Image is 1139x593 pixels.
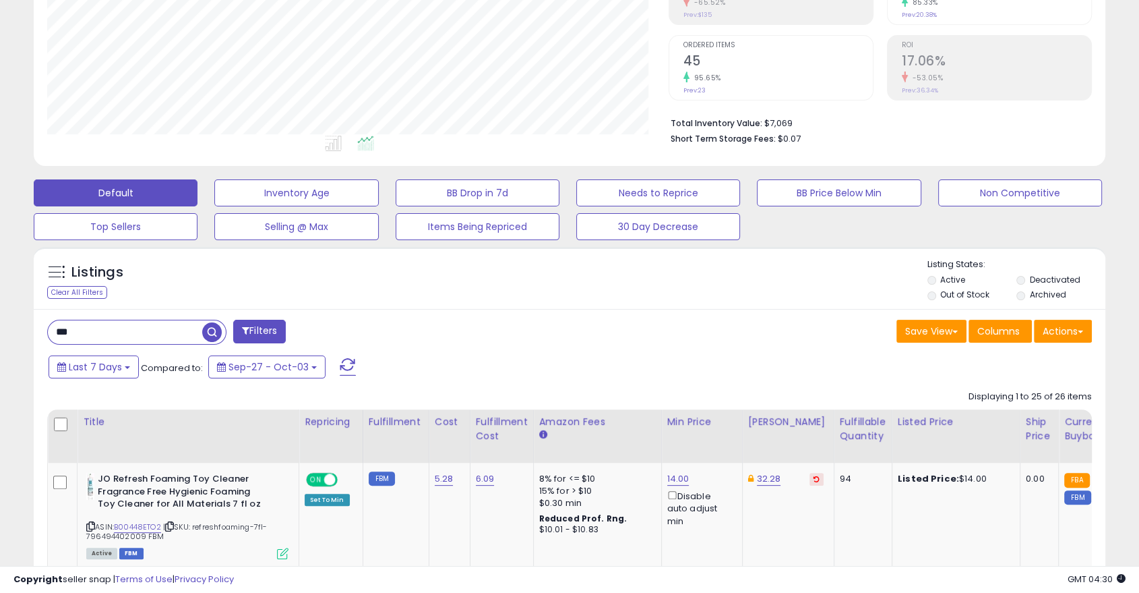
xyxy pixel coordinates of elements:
div: 0.00 [1026,473,1048,485]
b: JO Refresh Foaming Toy Cleaner Fragrance Free Hygienic Foaming Toy Cleaner for All Materials 7 fl oz [98,473,261,514]
button: Top Sellers [34,213,197,240]
div: $0.30 min [539,497,651,509]
a: 5.28 [435,472,454,486]
a: Privacy Policy [175,573,234,586]
b: Total Inventory Value: [671,117,762,129]
span: Ordered Items [683,42,873,49]
button: Inventory Age [214,179,378,206]
div: Cost [435,415,464,429]
button: Sep-27 - Oct-03 [208,356,326,378]
div: Min Price [667,415,737,429]
button: Needs to Reprice [576,179,740,206]
a: B00448ETO2 [114,521,161,533]
div: Fulfillment Cost [476,415,528,443]
button: Non Competitive [938,179,1102,206]
div: Fulfillment [369,415,423,429]
div: Title [83,415,293,429]
small: Prev: 20.38% [902,11,937,19]
h5: Listings [71,263,123,282]
b: Listed Price: [898,472,959,485]
b: Short Term Storage Fees: [671,133,776,144]
a: Terms of Use [115,573,173,586]
li: $7,069 [671,114,1082,130]
span: Last 7 Days [69,360,122,374]
div: Listed Price [898,415,1014,429]
div: 94 [840,473,882,485]
span: All listings currently available for purchase on Amazon [86,548,117,559]
button: Actions [1034,320,1092,343]
small: -53.05% [908,73,944,83]
div: seller snap | | [13,573,234,586]
div: 8% for <= $10 [539,473,651,485]
label: Out of Stock [940,289,989,300]
small: Prev: 36.34% [902,86,938,94]
div: Repricing [305,415,357,429]
div: Clear All Filters [47,286,107,299]
button: 30 Day Decrease [576,213,740,240]
div: 15% for > $10 [539,485,651,497]
div: [PERSON_NAME] [748,415,828,429]
button: Last 7 Days [49,356,139,378]
strong: Copyright [13,573,63,586]
span: Columns [977,324,1020,338]
span: ROI [902,42,1091,49]
div: $10.01 - $10.83 [539,524,651,536]
div: Displaying 1 to 25 of 26 items [968,391,1092,403]
button: Columns [968,320,1032,343]
div: Ship Price [1026,415,1053,443]
span: Compared to: [141,362,203,374]
div: Set To Min [305,494,350,506]
p: Listing States: [927,258,1105,271]
div: Disable auto adjust min [667,488,732,528]
small: Amazon Fees. [539,429,547,441]
div: Amazon Fees [539,415,656,429]
a: 14.00 [667,472,689,486]
small: FBA [1064,473,1089,488]
label: Archived [1030,289,1066,300]
span: 2025-10-11 04:30 GMT [1068,573,1126,586]
label: Deactivated [1030,274,1080,285]
div: $14.00 [898,473,1010,485]
button: BB Drop in 7d [396,179,559,206]
button: Filters [233,320,286,343]
span: OFF [336,474,357,486]
div: Current Buybox Price [1064,415,1134,443]
span: $0.07 [778,132,801,145]
button: Save View [896,320,966,343]
span: Sep-27 - Oct-03 [228,360,309,374]
button: Items Being Repriced [396,213,559,240]
button: Selling @ Max [214,213,378,240]
span: | SKU: refreshfoaming-7fl-796494402009 FBM [86,521,267,542]
span: FBM [119,548,144,559]
div: ASIN: [86,473,288,558]
button: Default [34,179,197,206]
small: 95.65% [689,73,721,83]
h2: 17.06% [902,53,1091,72]
b: Reduced Prof. Rng. [539,513,627,524]
a: 6.09 [476,472,495,486]
small: Prev: 23 [683,86,706,94]
small: FBM [1064,490,1090,505]
div: Fulfillable Quantity [840,415,886,443]
small: Prev: $135 [683,11,712,19]
img: 31UlEwbzwZL._SL40_.jpg [86,473,94,500]
small: FBM [369,472,395,486]
h2: 45 [683,53,873,72]
span: ON [307,474,324,486]
a: 32.28 [757,472,781,486]
button: BB Price Below Min [757,179,921,206]
label: Active [940,274,965,285]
